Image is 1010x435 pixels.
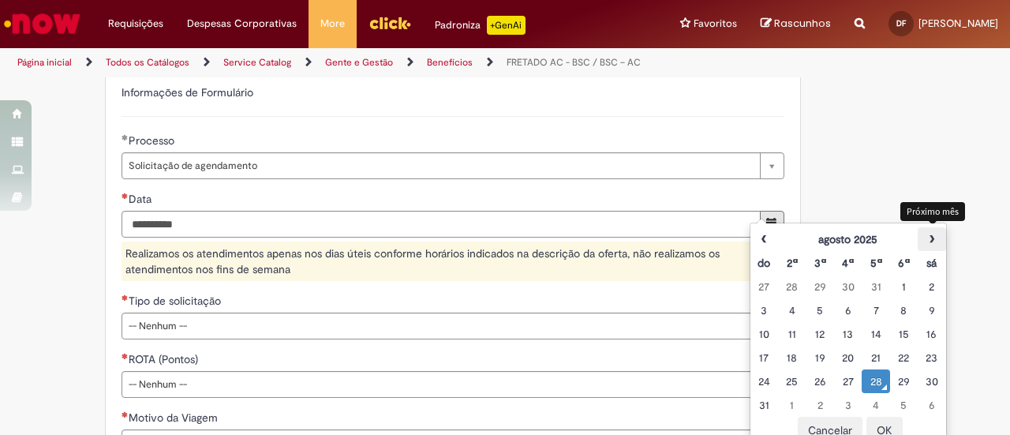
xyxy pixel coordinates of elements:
[325,56,393,69] a: Gente e Gestão
[810,326,829,342] div: 12 August 2025 Tuesday
[866,397,885,413] div: 04 September 2025 Thursday
[187,16,297,32] span: Despesas Corporativas
[122,193,129,199] span: Necessários
[782,373,802,389] div: 25 August 2025 Monday
[838,350,858,366] div: 20 August 2025 Wednesday
[838,302,858,318] div: 06 August 2025 Wednesday
[122,211,761,238] input: Data
[129,294,224,308] span: Tipo de solicitação
[922,350,941,366] div: 23 August 2025 Saturday
[838,279,858,294] div: 30 July 2025 Wednesday
[894,302,914,318] div: 08 August 2025 Friday
[896,18,906,28] span: DF
[761,17,831,32] a: Rascunhos
[750,227,778,251] th: Mês anterior
[754,302,774,318] div: 03 August 2025 Sunday
[122,134,129,141] span: Obrigatório Preenchido
[866,373,885,389] div: O seletor de data foi aberto.28 August 2025 Thursday
[754,397,774,413] div: 31 August 2025 Sunday
[900,202,965,220] div: Próximo mês
[122,242,784,281] div: Realizamos os atendimentos apenas nos dias úteis conforme horários indicados na descrição da ofer...
[922,326,941,342] div: 16 August 2025 Saturday
[754,279,774,294] div: 27 July 2025 Sunday
[918,251,945,275] th: Sábado
[778,227,918,251] th: agosto 2025. Alternar mês
[866,302,885,318] div: 07 August 2025 Thursday
[834,251,862,275] th: Quarta-feira
[838,397,858,413] div: 03 September 2025 Wednesday
[890,251,918,275] th: Sexta-feira
[750,251,778,275] th: Domingo
[894,279,914,294] div: 01 August 2025 Friday
[122,411,129,418] span: Necessários
[810,302,829,318] div: 05 August 2025 Tuesday
[122,353,129,359] span: Necessários
[774,16,831,31] span: Rascunhos
[427,56,473,69] a: Benefícios
[782,302,802,318] div: 04 August 2025 Monday
[129,153,752,178] span: Solicitação de agendamento
[922,302,941,318] div: 09 August 2025 Saturday
[754,326,774,342] div: 10 August 2025 Sunday
[810,350,829,366] div: 19 August 2025 Tuesday
[754,373,774,389] div: 24 August 2025 Sunday
[129,352,201,366] span: ROTA (Pontos)
[17,56,72,69] a: Página inicial
[507,56,641,69] a: FRETADO AC - BSC / BSC – AC
[782,350,802,366] div: 18 August 2025 Monday
[810,397,829,413] div: 02 September 2025 Tuesday
[2,8,83,39] img: ServiceNow
[129,133,178,148] span: Processo
[866,279,885,294] div: 31 July 2025 Thursday
[129,372,752,397] span: -- Nenhum --
[862,251,889,275] th: Quinta-feira
[894,326,914,342] div: 15 August 2025 Friday
[129,192,155,206] span: Data
[922,373,941,389] div: 30 August 2025 Saturday
[694,16,737,32] span: Favoritos
[922,279,941,294] div: 02 August 2025 Saturday
[487,16,526,35] p: +GenAi
[12,48,661,77] ul: Trilhas de página
[782,397,802,413] div: 01 September 2025 Monday
[122,294,129,301] span: Necessários
[368,11,411,35] img: click_logo_yellow_360x200.png
[806,251,833,275] th: Terça-feira
[894,373,914,389] div: 29 August 2025 Friday
[320,16,345,32] span: More
[108,16,163,32] span: Requisições
[866,350,885,366] div: 21 August 2025 Thursday
[922,397,941,413] div: 06 September 2025 Saturday
[782,279,802,294] div: 28 July 2025 Monday
[866,326,885,342] div: 14 August 2025 Thursday
[435,16,526,35] div: Padroniza
[918,227,945,251] th: Próximo mês
[778,251,806,275] th: Segunda-feira
[754,350,774,366] div: 17 August 2025 Sunday
[918,17,998,30] span: [PERSON_NAME]
[760,211,784,238] button: Mostrar calendário para Data
[122,85,253,99] label: Informações de Formulário
[838,373,858,389] div: 27 August 2025 Wednesday
[894,397,914,413] div: 05 September 2025 Friday
[106,56,189,69] a: Todos os Catálogos
[810,279,829,294] div: 29 July 2025 Tuesday
[223,56,291,69] a: Service Catalog
[810,373,829,389] div: 26 August 2025 Tuesday
[129,313,752,339] span: -- Nenhum --
[838,326,858,342] div: 13 August 2025 Wednesday
[782,326,802,342] div: 11 August 2025 Monday
[894,350,914,366] div: 22 August 2025 Friday
[129,411,221,425] span: Motivo da Viagem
